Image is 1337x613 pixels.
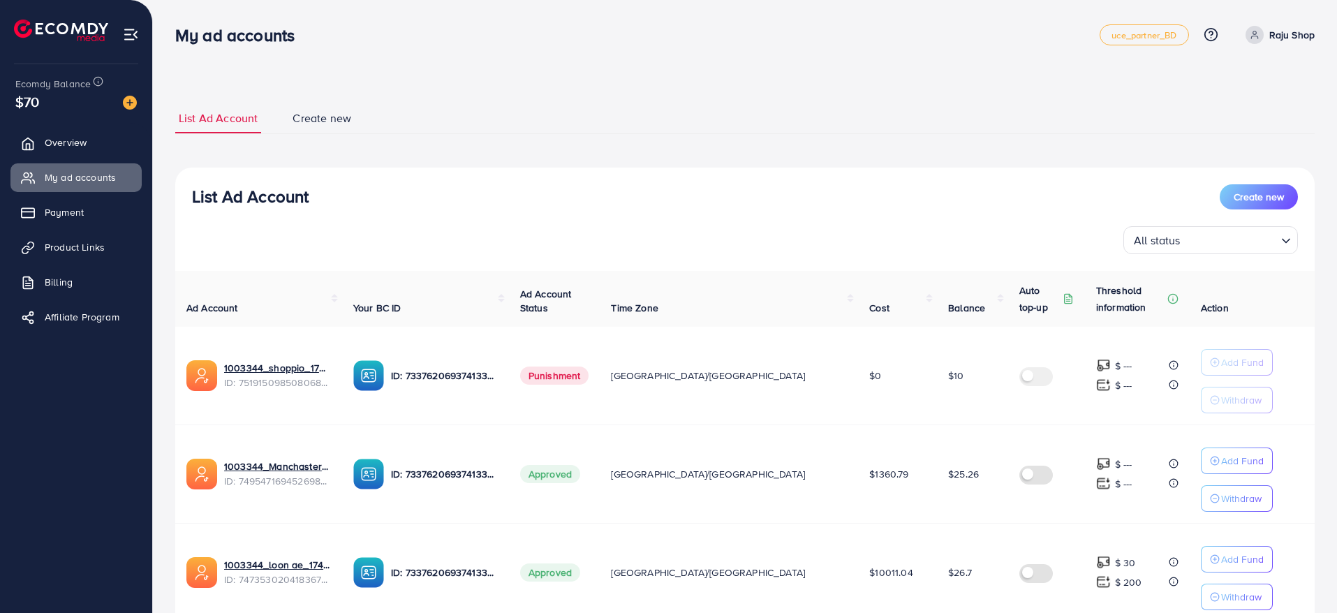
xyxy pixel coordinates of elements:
[1201,301,1229,315] span: Action
[1096,476,1111,491] img: top-up amount
[1201,546,1273,573] button: Add Fund
[869,566,913,579] span: $10011.04
[1220,184,1298,209] button: Create new
[948,301,985,315] span: Balance
[224,361,331,375] a: 1003344_shoppio_1750688962312
[353,360,384,391] img: ic-ba-acc.ded83a64.svg
[869,369,881,383] span: $0
[186,557,217,588] img: ic-ads-acc.e4c84228.svg
[10,268,142,296] a: Billing
[224,558,331,586] div: <span class='underline'>1003344_loon ae_1740066863007</span></br>7473530204183674896
[224,573,331,586] span: ID: 7473530204183674896
[1111,31,1176,40] span: uce_partner_BD
[1221,490,1262,507] p: Withdraw
[1201,584,1273,610] button: Withdraw
[10,128,142,156] a: Overview
[186,301,238,315] span: Ad Account
[1096,358,1111,373] img: top-up amount
[611,301,658,315] span: Time Zone
[1185,228,1276,251] input: Search for option
[1115,554,1136,571] p: $ 30
[869,301,889,315] span: Cost
[186,360,217,391] img: ic-ads-acc.e4c84228.svg
[1201,387,1273,413] button: Withdraw
[1096,378,1111,392] img: top-up amount
[948,566,972,579] span: $26.7
[45,310,119,324] span: Affiliate Program
[1096,555,1111,570] img: top-up amount
[10,233,142,261] a: Product Links
[520,465,580,483] span: Approved
[520,367,589,385] span: Punishment
[391,367,498,384] p: ID: 7337620693741338625
[1096,575,1111,589] img: top-up amount
[175,25,306,45] h3: My ad accounts
[224,376,331,390] span: ID: 7519150985080684551
[224,459,331,488] div: <span class='underline'>1003344_Manchaster_1745175503024</span></br>7495471694526988304
[45,205,84,219] span: Payment
[15,91,39,112] span: $70
[1096,457,1111,471] img: top-up amount
[1123,226,1298,254] div: Search for option
[224,558,331,572] a: 1003344_loon ae_1740066863007
[611,369,805,383] span: [GEOGRAPHIC_DATA]/[GEOGRAPHIC_DATA]
[1131,230,1183,251] span: All status
[1234,190,1284,204] span: Create new
[1100,24,1188,45] a: uce_partner_BD
[948,467,979,481] span: $25.26
[1221,589,1262,605] p: Withdraw
[1240,26,1315,44] a: Raju Shop
[179,110,258,126] span: List Ad Account
[1115,456,1132,473] p: $ ---
[1221,354,1264,371] p: Add Fund
[1115,475,1132,492] p: $ ---
[353,301,401,315] span: Your BC ID
[353,557,384,588] img: ic-ba-acc.ded83a64.svg
[14,20,108,41] img: logo
[611,566,805,579] span: [GEOGRAPHIC_DATA]/[GEOGRAPHIC_DATA]
[1201,349,1273,376] button: Add Fund
[224,361,331,390] div: <span class='underline'>1003344_shoppio_1750688962312</span></br>7519150985080684551
[293,110,351,126] span: Create new
[1221,392,1262,408] p: Withdraw
[1115,377,1132,394] p: $ ---
[520,287,572,315] span: Ad Account Status
[391,564,498,581] p: ID: 7337620693741338625
[869,467,908,481] span: $1360.79
[192,186,309,207] h3: List Ad Account
[1201,448,1273,474] button: Add Fund
[224,459,331,473] a: 1003344_Manchaster_1745175503024
[186,459,217,489] img: ic-ads-acc.e4c84228.svg
[353,459,384,489] img: ic-ba-acc.ded83a64.svg
[45,170,116,184] span: My ad accounts
[1221,551,1264,568] p: Add Fund
[10,198,142,226] a: Payment
[123,27,139,43] img: menu
[1269,27,1315,43] p: Raju Shop
[45,275,73,289] span: Billing
[45,135,87,149] span: Overview
[1221,452,1264,469] p: Add Fund
[224,474,331,488] span: ID: 7495471694526988304
[1115,357,1132,374] p: $ ---
[1019,282,1060,316] p: Auto top-up
[391,466,498,482] p: ID: 7337620693741338625
[45,240,105,254] span: Product Links
[1096,282,1165,316] p: Threshold information
[611,467,805,481] span: [GEOGRAPHIC_DATA]/[GEOGRAPHIC_DATA]
[1201,485,1273,512] button: Withdraw
[10,163,142,191] a: My ad accounts
[1115,574,1142,591] p: $ 200
[10,303,142,331] a: Affiliate Program
[15,77,91,91] span: Ecomdy Balance
[520,563,580,582] span: Approved
[948,369,963,383] span: $10
[123,96,137,110] img: image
